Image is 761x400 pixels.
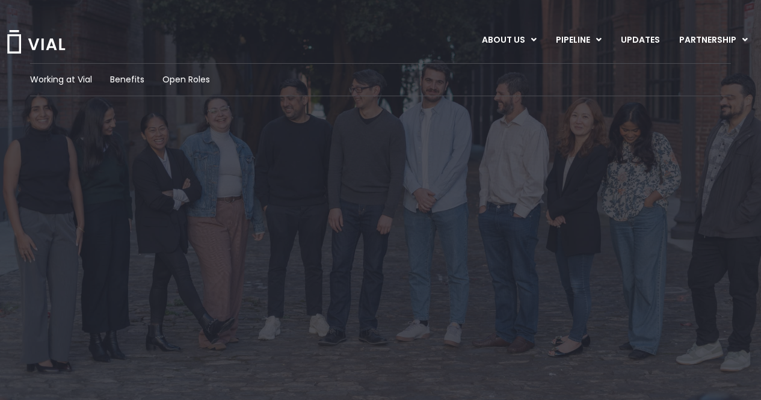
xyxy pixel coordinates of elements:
[30,73,92,86] a: Working at Vial
[162,73,210,86] a: Open Roles
[670,30,757,51] a: PARTNERSHIPMenu Toggle
[6,30,66,54] img: Vial Logo
[110,73,144,86] a: Benefits
[472,30,546,51] a: ABOUT USMenu Toggle
[546,30,611,51] a: PIPELINEMenu Toggle
[611,30,669,51] a: UPDATES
